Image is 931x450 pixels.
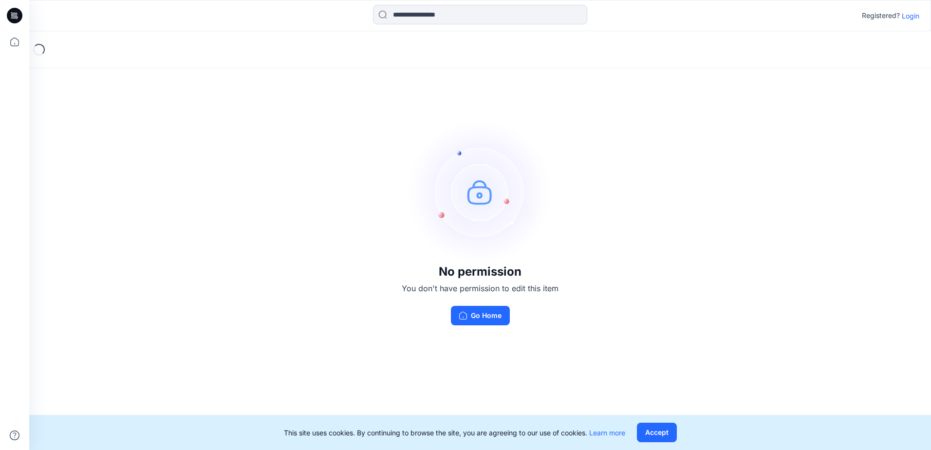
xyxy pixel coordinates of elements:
h3: No permission [402,265,559,279]
button: Go Home [451,306,510,325]
p: Registered? [862,10,900,21]
p: This site uses cookies. By continuing to browse the site, you are agreeing to our use of cookies. [284,428,625,438]
a: Learn more [589,429,625,437]
img: no-perm.svg [407,119,553,265]
button: Accept [637,423,677,442]
p: Login [902,11,919,21]
p: You don't have permission to edit this item [402,282,559,294]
